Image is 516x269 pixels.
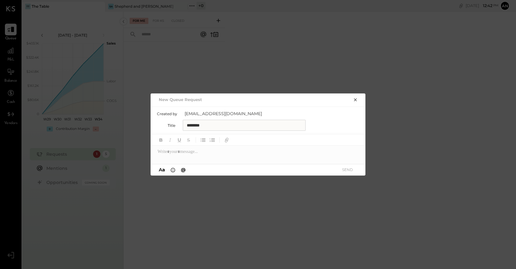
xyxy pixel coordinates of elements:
[208,136,216,144] button: Ordered List
[157,136,165,144] button: Bold
[159,97,202,102] h2: New Queue Request
[157,166,167,173] button: Aa
[175,136,183,144] button: Underline
[157,123,175,128] label: Title
[181,167,186,173] span: @
[185,136,193,144] button: Strikethrough
[223,136,231,144] button: Add URL
[185,111,307,117] span: [EMAIL_ADDRESS][DOMAIN_NAME]
[166,136,174,144] button: Italic
[157,111,177,116] label: Created by
[335,166,360,174] button: SEND
[162,167,165,173] span: a
[199,136,207,144] button: Unordered List
[179,166,188,173] button: @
